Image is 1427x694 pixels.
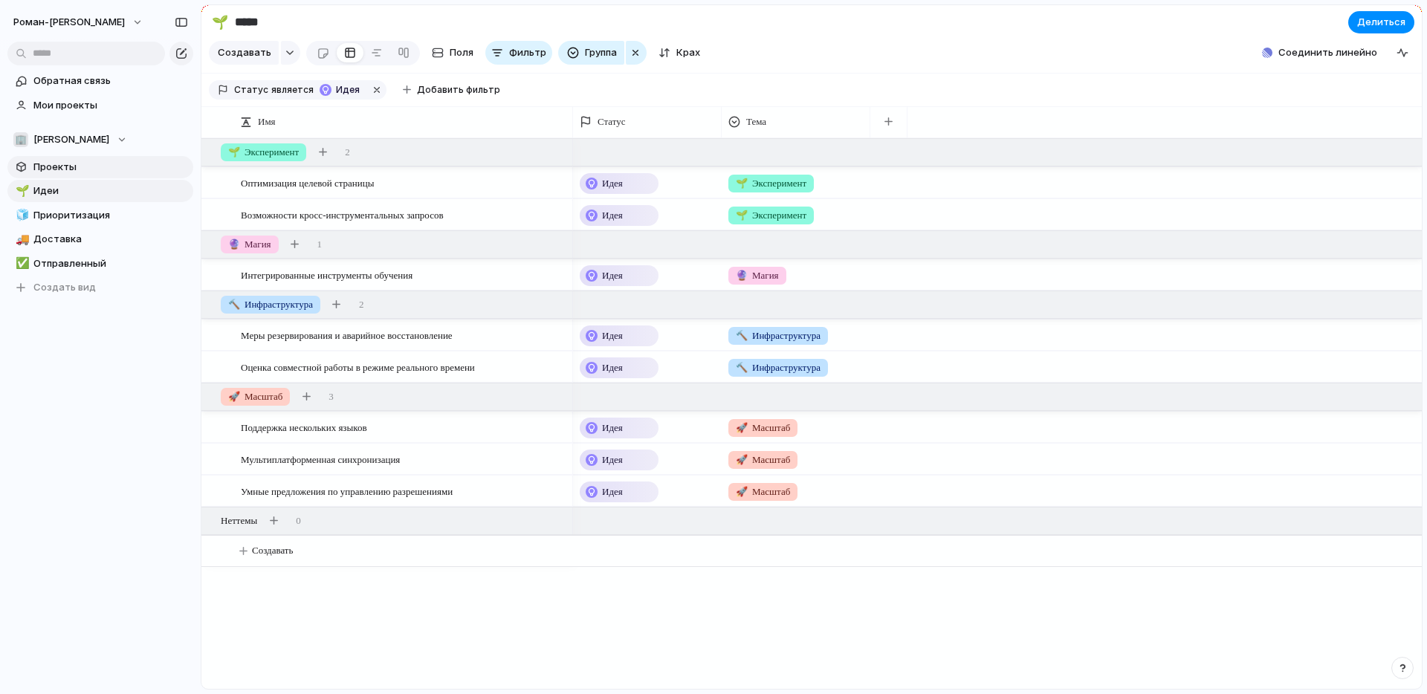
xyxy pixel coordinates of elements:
font: 🏢 [15,134,27,145]
font: Соединить линейно [1278,46,1377,58]
button: Соединить линейно [1256,42,1383,64]
font: 1 [317,239,323,250]
font: Создать вид [33,281,96,293]
font: является [271,84,314,95]
font: Инфраструктура [245,299,313,310]
font: 🚀 [228,391,240,402]
font: Возможности кросс-инструментальных запросов [241,210,444,221]
a: 🌱Идеи [7,180,193,202]
font: Доставка [33,233,82,244]
button: 🌱 [13,184,28,198]
font: 🔨 [228,299,240,310]
font: Эксперимент [752,178,806,189]
font: Идея [602,330,623,341]
a: 🧊Приоритизация [7,204,193,227]
font: Добавить фильтр [417,84,500,95]
button: Группа [558,41,624,65]
font: Статус [598,116,626,127]
font: 🚀 [736,454,748,465]
font: Фильтр [509,46,546,58]
font: Масштаб [752,454,790,465]
font: 🔨 [736,330,748,341]
font: ✅ [16,256,30,270]
font: Мои проекты [33,99,97,111]
a: ✅Отправленный [7,253,193,275]
font: Масштаб [752,422,790,433]
button: Создать вид [7,276,193,299]
font: Магия [752,270,779,281]
font: Меры резервирования и аварийное восстановление [241,330,453,341]
font: Делиться [1357,16,1405,27]
font: Оптимизация целевой страницы [241,178,374,189]
font: 🌱 [212,14,228,30]
font: Мультиплатформенная синхронизация [241,454,400,465]
a: Обратная связь [7,70,193,92]
font: Идея [602,486,623,497]
font: Инфраструктура [752,330,821,341]
font: Проекты [33,160,77,172]
button: 🏢[PERSON_NAME] [7,129,193,151]
font: 🌱 [736,178,748,189]
font: 🌱 [16,184,30,198]
font: Магия [245,239,271,250]
a: Проекты [7,156,193,178]
font: Идея [336,84,360,95]
font: Умные предложения по управлению разрешениями [241,486,453,497]
button: является [268,82,317,98]
font: 2 [345,146,350,158]
button: Добавить фильтр [394,80,509,100]
font: 🌱 [228,146,240,158]
font: Эксперимент [752,210,806,221]
font: 🔨 [736,362,748,373]
font: Создавать [252,545,293,556]
font: 🧊 [16,208,30,221]
font: Имя [258,116,276,127]
button: Фильтр [485,41,552,65]
font: 0 [296,515,301,526]
button: Идея [315,82,367,98]
font: Масштаб [752,486,790,497]
font: Статус [234,84,268,95]
font: 3 [329,391,334,402]
button: ✅ [13,256,28,271]
font: Идеи [33,184,59,196]
font: Интегрированные инструменты обучения [241,270,412,281]
a: Мои проекты [7,94,193,117]
font: 🚀 [736,422,748,433]
font: Идея [602,362,623,373]
font: Идея [602,454,623,465]
button: Крах [653,41,706,65]
font: Нет [221,515,236,526]
font: Создавать [218,46,271,58]
font: Идея [602,210,623,221]
font: Обратная связь [33,74,111,86]
font: 🚀 [736,486,748,497]
font: 🔮 [736,270,748,281]
font: темы [236,515,257,526]
font: роман-[PERSON_NAME] [13,16,125,27]
button: Создавать [209,41,279,65]
font: 🌱 [736,210,748,221]
font: Поддержка нескольких языков [241,422,367,433]
button: Делиться [1348,11,1414,33]
button: роман-[PERSON_NAME] [7,10,151,34]
font: Идея [602,178,623,189]
button: 🌱 [208,10,232,34]
font: [PERSON_NAME] [33,133,109,145]
font: Инфраструктура [752,362,821,373]
button: 🧊 [13,208,28,223]
font: Поля [450,46,473,58]
font: Идея [602,270,623,281]
font: 🔮 [228,239,240,250]
font: 🚚 [16,233,30,246]
font: Группа [585,46,617,58]
a: 🚚Доставка [7,228,193,250]
font: Идея [602,422,623,433]
font: Крах [676,46,700,58]
button: 🚚 [13,232,28,247]
font: Эксперимент [245,146,299,158]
